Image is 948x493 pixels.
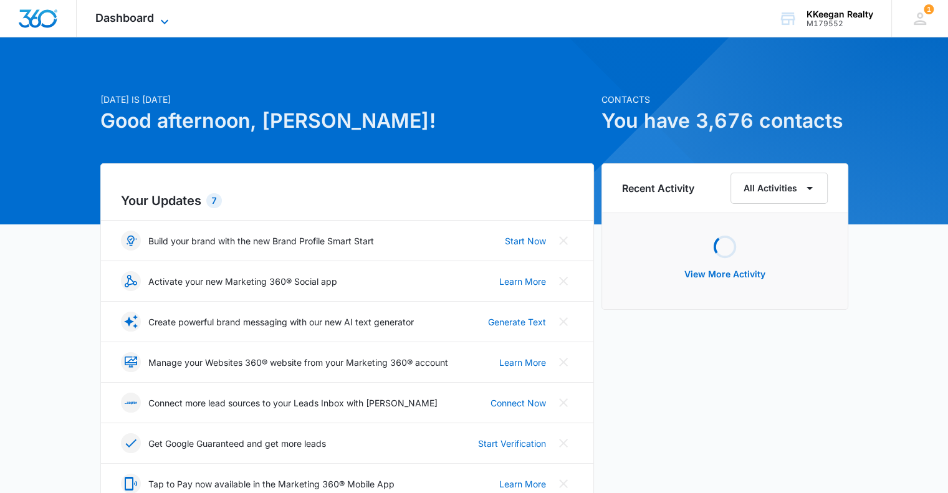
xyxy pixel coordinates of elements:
button: Close [553,231,573,251]
div: account name [807,9,873,19]
button: Close [553,271,573,291]
div: 7 [206,193,222,208]
div: account id [807,19,873,28]
a: Start Now [505,234,546,247]
button: All Activities [730,173,828,204]
a: Start Verification [478,437,546,450]
button: Close [553,312,573,332]
button: View More Activity [672,259,778,289]
p: Connect more lead sources to your Leads Inbox with [PERSON_NAME] [148,396,438,409]
span: Dashboard [95,11,154,24]
a: Generate Text [488,315,546,328]
p: Contacts [601,93,848,106]
h1: You have 3,676 contacts [601,106,848,136]
p: Get Google Guaranteed and get more leads [148,437,326,450]
p: [DATE] is [DATE] [100,93,594,106]
p: Tap to Pay now available in the Marketing 360® Mobile App [148,477,395,491]
a: Connect Now [491,396,546,409]
span: 1 [924,4,934,14]
a: Learn More [499,356,546,369]
h2: Your Updates [121,191,573,210]
p: Manage your Websites 360® website from your Marketing 360® account [148,356,448,369]
button: Close [553,393,573,413]
p: Activate your new Marketing 360® Social app [148,275,337,288]
h6: Recent Activity [622,181,694,196]
a: Learn More [499,275,546,288]
div: notifications count [924,4,934,14]
p: Create powerful brand messaging with our new AI text generator [148,315,414,328]
button: Close [553,352,573,372]
a: Learn More [499,477,546,491]
p: Build your brand with the new Brand Profile Smart Start [148,234,374,247]
h1: Good afternoon, [PERSON_NAME]! [100,106,594,136]
button: Close [553,433,573,453]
